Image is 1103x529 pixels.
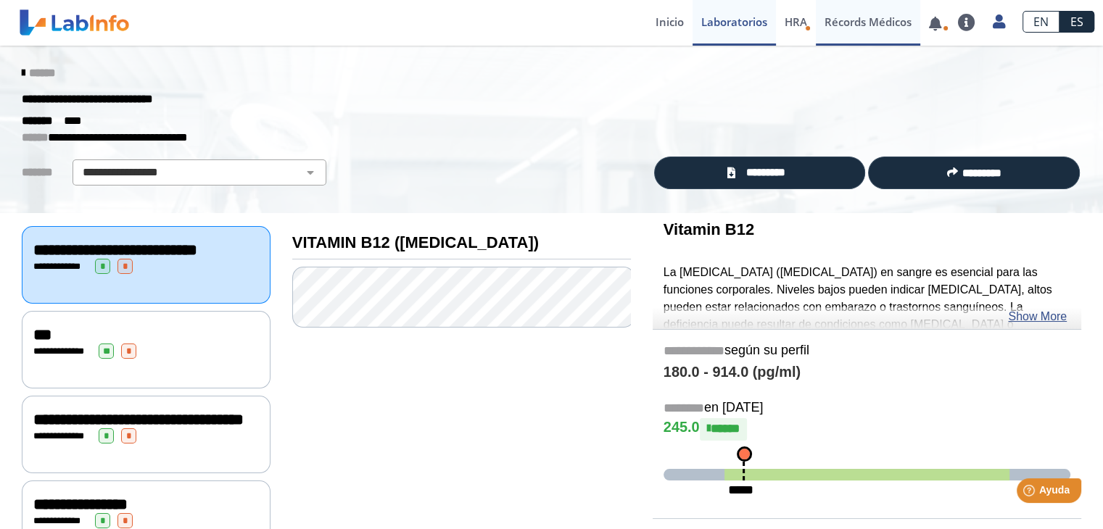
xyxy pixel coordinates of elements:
b: Vitamin B12 [664,220,754,238]
h4: 245.0 [664,418,1070,440]
h5: en [DATE] [664,400,1070,417]
span: HRA [785,14,807,29]
p: La [MEDICAL_DATA] ([MEDICAL_DATA]) en sangre es esencial para las funciones corporales. Niveles b... [664,264,1070,351]
a: Show More [1008,308,1067,325]
a: ES [1059,11,1094,33]
h5: según su perfil [664,343,1070,359]
h4: 180.0 - 914.0 (pg/ml) [664,364,1070,381]
b: VITAMIN B12 ([MEDICAL_DATA]) [292,233,539,251]
a: EN [1023,11,1059,33]
iframe: Help widget launcher [974,472,1087,513]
